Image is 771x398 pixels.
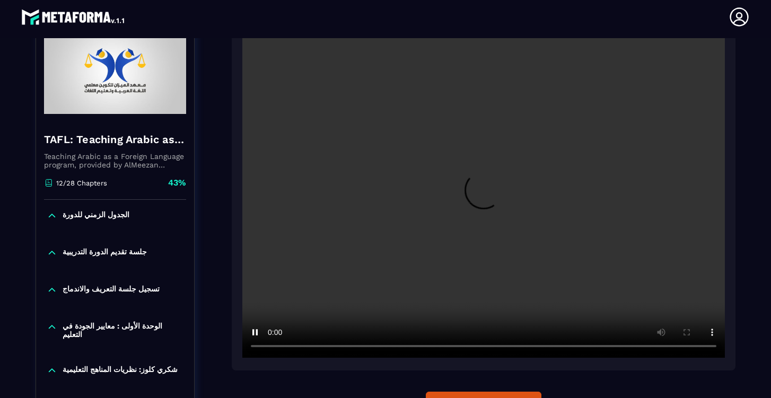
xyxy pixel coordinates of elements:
[63,285,160,295] p: تسجيل جلسة التعريف والاندماج
[44,132,186,147] h4: TAFL: Teaching Arabic as a Foreign Language program - June
[21,6,126,28] img: logo
[63,365,178,376] p: شكري كلوز: نظریات المناھج التعلیمیة
[63,210,129,221] p: الجدول الزمني للدورة
[44,152,186,169] p: Teaching Arabic as a Foreign Language program, provided by AlMeezan Academy in the [GEOGRAPHIC_DATA]
[63,322,183,339] p: الوحدة الأولى : معايير الجودة في التعليم
[56,179,107,187] p: 12/28 Chapters
[63,247,147,258] p: جلسة تقديم الدورة التدريبية
[44,18,186,124] img: banner
[168,177,186,189] p: 43%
